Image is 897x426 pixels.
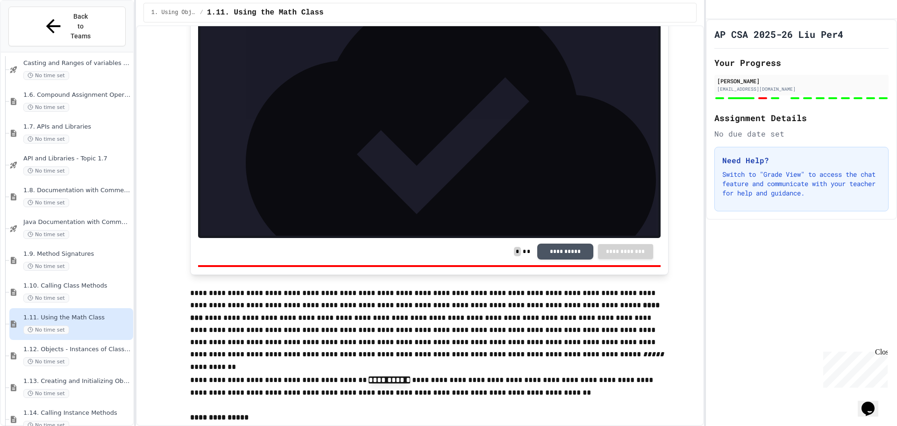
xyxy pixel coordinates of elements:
[23,71,69,80] span: No time set
[23,294,69,303] span: No time set
[23,325,69,334] span: No time set
[819,348,888,388] iframe: chat widget
[151,9,196,16] span: 1. Using Objects and Methods
[23,262,69,271] span: No time set
[714,28,843,41] h1: AP CSA 2025-26 Liu Per4
[23,218,131,226] span: Java Documentation with Comments - Topic 1.8
[722,155,881,166] h3: Need Help?
[23,377,131,385] span: 1.13. Creating and Initializing Objects: Constructors
[8,7,126,46] button: Back to Teams
[200,9,203,16] span: /
[722,170,881,198] p: Switch to "Grade View" to access the chat feature and communicate with your teacher for help and ...
[23,198,69,207] span: No time set
[717,77,886,85] div: [PERSON_NAME]
[23,59,131,67] span: Casting and Ranges of variables - Quiz
[207,7,324,18] span: 1.11. Using the Math Class
[23,314,131,322] span: 1.11. Using the Math Class
[70,12,92,41] span: Back to Teams
[23,103,69,112] span: No time set
[23,166,69,175] span: No time set
[23,230,69,239] span: No time set
[23,357,69,366] span: No time set
[23,250,131,258] span: 1.9. Method Signatures
[23,155,131,163] span: API and Libraries - Topic 1.7
[714,111,889,124] h2: Assignment Details
[23,409,131,417] span: 1.14. Calling Instance Methods
[23,91,131,99] span: 1.6. Compound Assignment Operators
[714,56,889,69] h2: Your Progress
[23,123,131,131] span: 1.7. APIs and Libraries
[717,86,886,93] div: [EMAIL_ADDRESS][DOMAIN_NAME]
[858,389,888,417] iframe: chat widget
[23,187,131,195] span: 1.8. Documentation with Comments and Preconditions
[23,346,131,354] span: 1.12. Objects - Instances of Classes
[23,135,69,144] span: No time set
[714,128,889,139] div: No due date set
[4,4,64,59] div: Chat with us now!Close
[23,282,131,290] span: 1.10. Calling Class Methods
[23,389,69,398] span: No time set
